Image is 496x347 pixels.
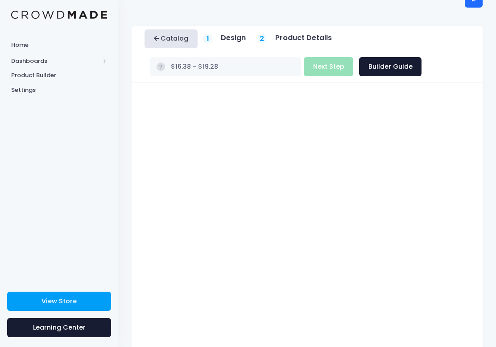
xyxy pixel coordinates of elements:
a: Builder Guide [359,57,422,76]
span: Dashboards [11,57,99,66]
span: Learning Center [33,323,86,332]
a: Learning Center [7,318,111,337]
a: Catalog [145,29,198,49]
span: 1 [207,33,209,44]
a: View Store [7,292,111,311]
h5: Design [221,33,246,42]
span: Home [11,41,107,50]
span: 2 [260,33,264,44]
img: Logo [11,11,107,19]
span: Settings [11,86,107,95]
h5: Product Details [275,33,332,42]
span: View Store [41,297,77,306]
span: Product Builder [11,71,107,80]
